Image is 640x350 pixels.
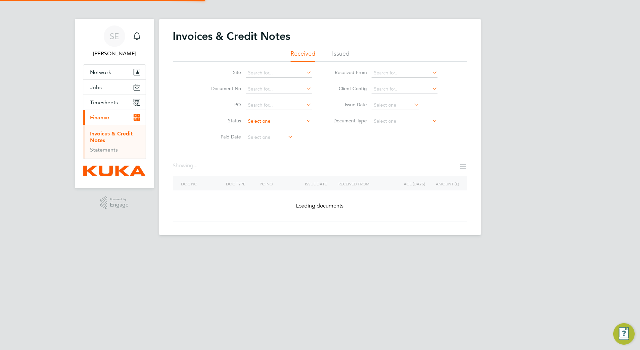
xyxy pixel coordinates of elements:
[372,101,419,110] input: Select one
[203,134,241,140] label: Paid Date
[246,117,312,126] input: Select one
[90,99,118,106] span: Timesheets
[83,50,146,58] span: Sharon Edwards
[203,118,241,124] label: Status
[90,84,102,91] span: Jobs
[75,19,154,188] nav: Main navigation
[110,32,119,41] span: SE
[328,102,367,108] label: Issue Date
[110,202,129,208] span: Engage
[613,323,635,345] button: Engage Resource Center
[83,110,146,125] button: Finance
[332,50,349,62] li: Issued
[90,69,111,75] span: Network
[90,147,118,153] a: Statements
[203,102,241,108] label: PO
[83,166,146,176] a: Go to home page
[90,114,109,121] span: Finance
[328,85,367,92] label: Client Config
[328,69,367,75] label: Received From
[173,30,290,43] h2: Invoices & Credit Notes
[193,162,197,169] span: ...
[246,68,312,78] input: Search for...
[90,130,133,143] a: Invoices & Credit Notes
[372,68,437,78] input: Search for...
[328,118,367,124] label: Document Type
[83,166,146,176] img: kuka-logo-retina.png
[83,25,146,58] a: SE[PERSON_NAME]
[203,85,241,92] label: Document No
[246,84,312,94] input: Search for...
[246,133,293,142] input: Select one
[291,50,315,62] li: Received
[372,117,437,126] input: Select one
[173,162,199,169] div: Showing
[83,80,146,95] button: Jobs
[83,95,146,110] button: Timesheets
[372,84,437,94] input: Search for...
[83,65,146,79] button: Network
[100,196,129,209] a: Powered byEngage
[203,69,241,75] label: Site
[110,196,129,202] span: Powered by
[246,101,312,110] input: Search for...
[83,125,146,159] div: Finance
